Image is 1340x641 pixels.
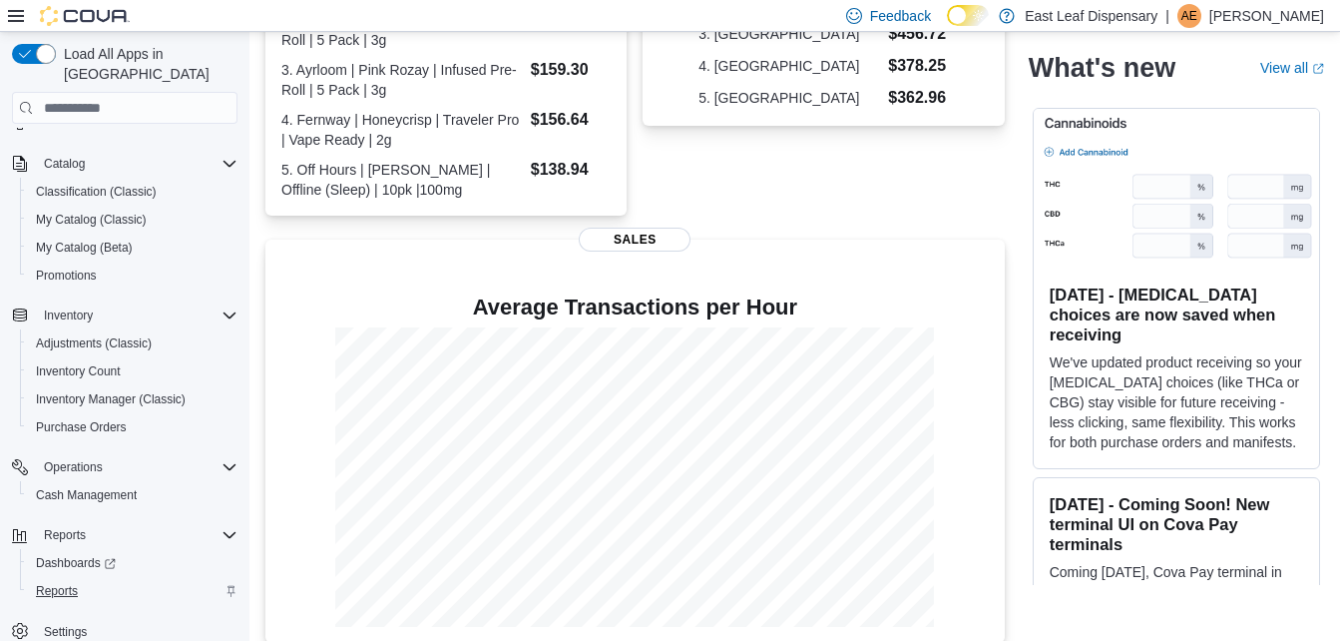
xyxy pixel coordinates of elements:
button: Inventory Count [20,357,245,385]
span: Inventory Manager (Classic) [36,391,186,407]
span: Adjustments (Classic) [36,335,152,351]
a: Adjustments (Classic) [28,331,160,355]
span: Sales [579,228,690,252]
span: My Catalog (Classic) [36,212,147,228]
p: [PERSON_NAME] [1209,4,1324,28]
span: Dashboards [28,551,237,575]
span: AE [1181,4,1197,28]
span: Catalog [36,152,237,176]
span: Adjustments (Classic) [28,331,237,355]
dd: $138.94 [531,158,612,182]
h4: Average Transactions per Hour [281,296,989,320]
span: Reports [36,583,78,599]
span: Reports [44,527,86,543]
button: Catalog [4,150,245,178]
span: Operations [44,459,103,475]
a: My Catalog (Classic) [28,208,155,232]
span: Inventory [36,304,237,327]
h2: What's new [1029,52,1175,84]
span: Inventory [44,308,93,323]
button: Operations [4,453,245,481]
dd: $362.96 [888,86,949,110]
dt: 3. Ayrloom | Pink Rozay | Infused Pre-Roll | 5 Pack | 3g [281,60,523,100]
span: Dashboards [36,555,116,571]
span: Inventory Count [36,363,121,379]
p: | [1165,4,1169,28]
p: We've updated product receiving so your [MEDICAL_DATA] choices (like THCa or CBG) stay visible fo... [1050,352,1303,452]
span: Promotions [28,264,237,288]
span: Reports [28,579,237,603]
dd: $159.30 [531,58,612,82]
dt: 4. Fernway | Honeycrisp | Traveler Pro | Vape Ready | 2g [281,110,523,150]
button: Reports [4,521,245,549]
h3: [DATE] - Coming Soon! New terminal UI on Cova Pay terminals [1050,494,1303,554]
span: Classification (Classic) [36,184,157,200]
dt: 3. [GEOGRAPHIC_DATA] [698,24,880,44]
dd: $378.25 [888,54,949,78]
a: Dashboards [20,549,245,577]
h3: [DATE] - [MEDICAL_DATA] choices are now saved when receiving [1050,285,1303,344]
span: Settings [44,624,87,640]
a: Purchase Orders [28,415,135,439]
span: Dark Mode [947,26,948,27]
a: Dashboards [28,551,124,575]
span: Purchase Orders [28,415,237,439]
button: My Catalog (Classic) [20,206,245,234]
dt: 4. [GEOGRAPHIC_DATA] [698,56,880,76]
button: Adjustments (Classic) [20,329,245,357]
span: Inventory Count [28,359,237,383]
dt: 5. [GEOGRAPHIC_DATA] [698,88,880,108]
span: Inventory Manager (Classic) [28,387,237,411]
a: Inventory Count [28,359,129,383]
span: Feedback [870,6,931,26]
button: Purchase Orders [20,413,245,441]
span: Reports [36,523,237,547]
button: Reports [20,577,245,605]
a: Reports [28,579,86,603]
span: Cash Management [28,483,237,507]
button: Inventory Manager (Classic) [20,385,245,413]
span: Catalog [44,156,85,172]
button: Cash Management [20,481,245,509]
a: My Catalog (Beta) [28,236,141,260]
button: Catalog [36,152,93,176]
span: Load All Apps in [GEOGRAPHIC_DATA] [56,44,237,84]
dt: 5. Off Hours | [PERSON_NAME] | Offline (Sleep) | 10pk |100mg [281,160,523,200]
span: Cash Management [36,487,137,503]
a: Promotions [28,264,105,288]
span: My Catalog (Beta) [36,240,133,256]
button: Inventory [4,302,245,329]
button: Inventory [36,304,101,327]
img: Cova [40,6,130,26]
span: My Catalog (Beta) [28,236,237,260]
a: View allExternal link [1260,60,1324,76]
button: Classification (Classic) [20,178,245,206]
svg: External link [1312,63,1324,75]
button: Operations [36,455,111,479]
span: Classification (Classic) [28,180,237,204]
span: My Catalog (Classic) [28,208,237,232]
button: Reports [36,523,94,547]
dd: $156.64 [531,108,612,132]
input: Dark Mode [947,5,989,26]
p: East Leaf Dispensary [1025,4,1157,28]
button: Promotions [20,262,245,290]
a: Cash Management [28,483,145,507]
div: Ashley Easterling [1177,4,1201,28]
a: Classification (Classic) [28,180,165,204]
a: Inventory Manager (Classic) [28,387,194,411]
span: Promotions [36,268,97,284]
button: My Catalog (Beta) [20,234,245,262]
span: Purchase Orders [36,419,127,435]
span: Operations [36,455,237,479]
